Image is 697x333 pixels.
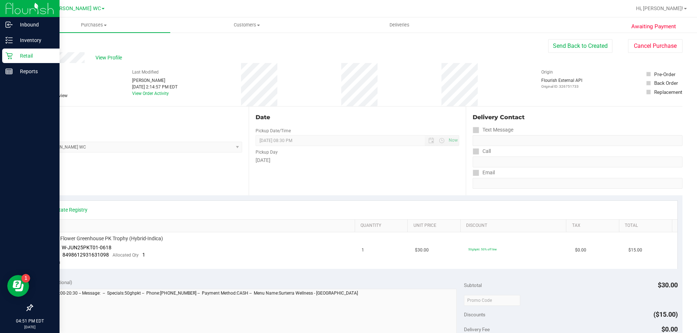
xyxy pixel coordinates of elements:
[5,37,13,44] inline-svg: Inventory
[3,324,56,330] p: [DATE]
[548,39,612,53] button: Send Back to Created
[62,252,109,258] span: 8498612931631098
[473,157,682,167] input: Format: (999) 999-9999
[360,223,405,229] a: Quantity
[473,146,491,157] label: Call
[466,223,563,229] a: Discount
[380,22,419,28] span: Deliveries
[170,17,323,33] a: Customers
[44,5,101,12] span: St. [PERSON_NAME] WC
[17,22,170,28] span: Purchases
[473,167,495,178] label: Email
[113,253,139,258] span: Allocated Qty
[132,77,178,84] div: [PERSON_NAME]
[142,252,145,258] span: 1
[473,135,682,146] input: Format: (999) 999-9999
[13,67,56,76] p: Reports
[7,275,29,297] iframe: Resource center
[256,157,459,164] div: [DATE]
[631,22,676,31] span: Awaiting Payment
[132,84,178,90] div: [DATE] 2:14:57 PM EDT
[653,311,678,318] span: ($15.00)
[44,206,87,213] a: View State Registry
[636,5,683,11] span: Hi, [PERSON_NAME]!
[541,84,582,89] p: Original ID: 326751733
[658,281,678,289] span: $30.00
[5,68,13,75] inline-svg: Reports
[32,113,242,122] div: Location
[464,308,485,321] span: Discounts
[464,326,490,332] span: Delivery Fee
[661,325,678,333] span: $0.00
[654,71,676,78] div: Pre-Order
[464,282,482,288] span: Subtotal
[13,51,56,60] p: Retail
[13,36,56,45] p: Inventory
[625,223,669,229] a: Total
[17,17,170,33] a: Purchases
[132,91,169,96] a: View Order Activity
[473,113,682,122] div: Delivery Contact
[468,247,497,251] span: 50ghpkt: 50% off line
[413,223,458,229] a: Unit Price
[464,295,520,306] input: Promo Code
[256,128,291,134] label: Pickup Date/Time
[256,149,278,155] label: Pickup Day
[654,79,678,87] div: Back Order
[572,223,616,229] a: Tax
[132,69,159,75] label: Last Modified
[473,125,513,135] label: Text Message
[95,54,125,62] span: View Profile
[256,113,459,122] div: Date
[62,245,111,250] span: W-JUN25PKT01-0618
[541,69,553,75] label: Origin
[5,21,13,28] inline-svg: Inbound
[628,247,642,254] span: $15.00
[415,247,429,254] span: $30.00
[628,39,682,53] button: Cancel Purchase
[362,247,364,254] span: 1
[541,77,582,89] div: Flourish External API
[43,223,352,229] a: SKU
[21,274,30,283] iframe: Resource center unread badge
[654,88,682,96] div: Replacement
[171,22,323,28] span: Customers
[323,17,476,33] a: Deliveries
[3,318,56,324] p: 04:51 PM EDT
[575,247,586,254] span: $0.00
[42,235,163,242] span: FD 3.5g Flower Greenhouse PK Trophy (Hybrid-Indica)
[13,20,56,29] p: Inbound
[5,52,13,59] inline-svg: Retail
